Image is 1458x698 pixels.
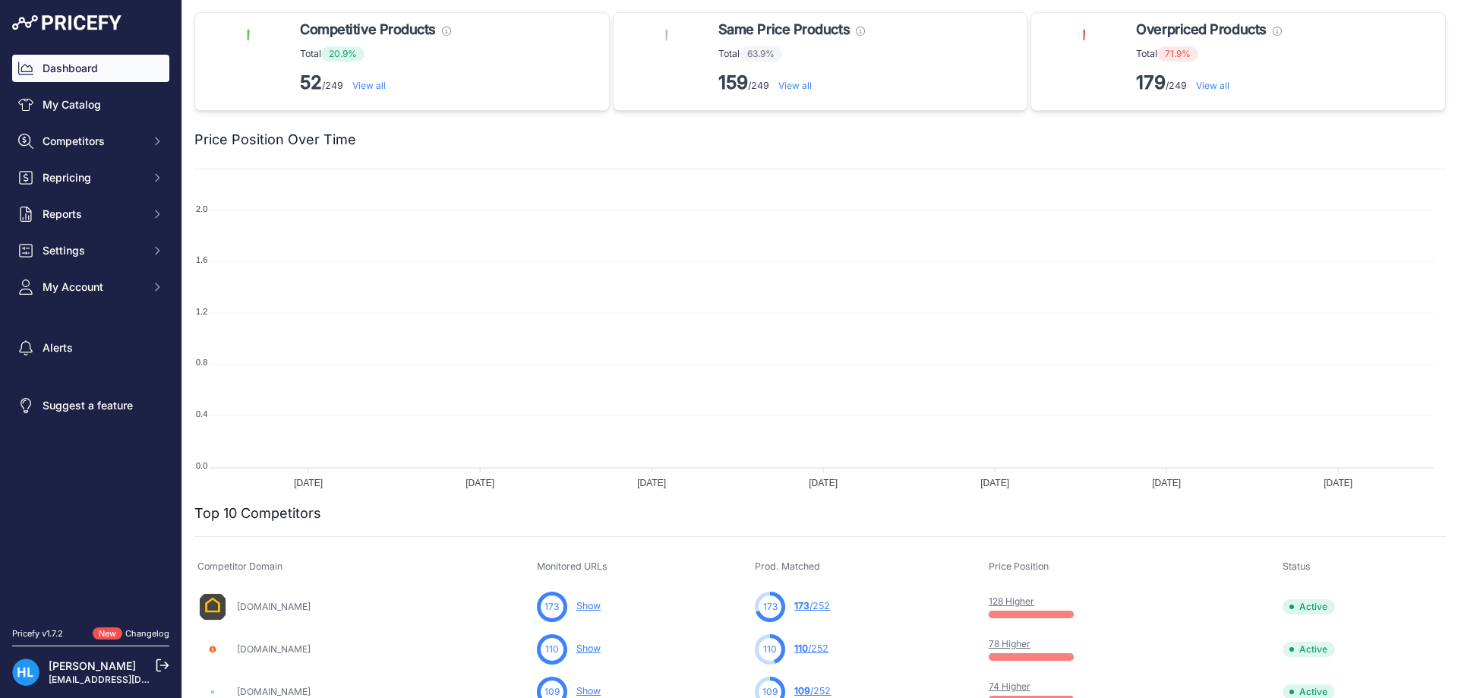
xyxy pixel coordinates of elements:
[1196,80,1229,91] a: View all
[194,503,321,524] h2: Top 10 Competitors
[576,643,601,654] a: Show
[196,358,207,367] tspan: 0.8
[43,280,142,295] span: My Account
[809,478,838,488] tspan: [DATE]
[237,643,311,655] a: [DOMAIN_NAME]
[43,243,142,258] span: Settings
[93,627,122,640] span: New
[755,561,820,572] span: Prod. Matched
[794,685,810,696] span: 109
[763,600,778,614] span: 173
[1324,478,1352,488] tspan: [DATE]
[12,392,169,419] a: Suggest a feature
[49,659,136,672] a: [PERSON_NAME]
[197,561,282,572] span: Competitor Domain
[1136,19,1266,40] span: Overpriced Products
[300,46,451,62] p: Total
[12,55,169,82] a: Dashboard
[12,273,169,301] button: My Account
[1283,561,1311,572] span: Status
[196,307,207,316] tspan: 1.2
[12,237,169,264] button: Settings
[43,170,142,185] span: Repricing
[763,643,777,656] span: 110
[300,19,436,40] span: Competitive Products
[12,128,169,155] button: Competitors
[12,91,169,118] a: My Catalog
[980,478,1009,488] tspan: [DATE]
[194,129,356,150] h2: Price Position Over Time
[300,71,322,93] strong: 52
[321,46,364,62] span: 20.9%
[794,643,828,654] a: 110/252
[300,71,451,95] p: /249
[125,628,169,639] a: Changelog
[49,674,207,685] a: [EMAIL_ADDRESS][DOMAIN_NAME]
[989,561,1049,572] span: Price Position
[43,207,142,222] span: Reports
[718,46,865,62] p: Total
[12,201,169,228] button: Reports
[794,643,808,654] span: 110
[1136,46,1281,62] p: Total
[989,638,1030,649] a: 78 Higher
[1152,478,1181,488] tspan: [DATE]
[794,685,831,696] a: 109/252
[989,595,1034,607] a: 128 Higher
[537,561,607,572] span: Monitored URLs
[237,601,311,612] a: [DOMAIN_NAME]
[1136,71,1166,93] strong: 179
[237,686,311,697] a: [DOMAIN_NAME]
[794,600,809,611] span: 173
[718,71,865,95] p: /249
[12,627,63,640] div: Pricefy v1.7.2
[196,204,207,213] tspan: 2.0
[12,15,121,30] img: Pricefy Logo
[794,600,830,611] a: 173/252
[576,685,601,696] a: Show
[1157,46,1198,62] span: 71.9%
[576,600,601,611] a: Show
[718,19,850,40] span: Same Price Products
[1283,599,1335,614] span: Active
[778,80,812,91] a: View all
[12,334,169,362] a: Alerts
[1283,642,1335,657] span: Active
[1136,71,1281,95] p: /249
[544,600,559,614] span: 173
[718,71,748,93] strong: 159
[352,80,386,91] a: View all
[465,478,494,488] tspan: [DATE]
[196,409,207,418] tspan: 0.4
[12,55,169,609] nav: Sidebar
[545,643,559,656] span: 110
[196,255,207,264] tspan: 1.6
[12,164,169,191] button: Repricing
[294,478,323,488] tspan: [DATE]
[989,681,1030,692] a: 74 Higher
[637,478,666,488] tspan: [DATE]
[196,461,207,470] tspan: 0.0
[43,134,142,149] span: Competitors
[740,46,782,62] span: 63.9%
